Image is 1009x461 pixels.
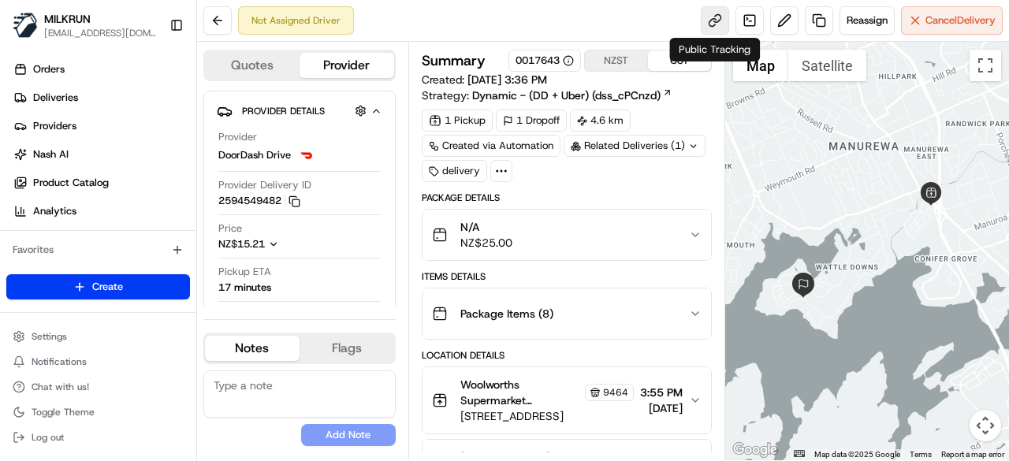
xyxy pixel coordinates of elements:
[460,219,512,235] span: N/A
[422,349,712,362] div: Location Details
[33,62,65,76] span: Orders
[640,385,683,400] span: 3:55 PM
[6,6,163,44] button: MILKRUNMILKRUN[EMAIL_ADDRESS][DOMAIN_NAME]
[910,450,932,459] a: Terms
[6,325,190,348] button: Settings
[640,400,683,416] span: [DATE]
[33,204,76,218] span: Analytics
[901,6,1003,35] button: CancelDelivery
[669,38,760,61] div: Public Tracking
[6,57,196,82] a: Orders
[422,54,486,68] h3: Summary
[925,13,996,28] span: Cancel Delivery
[32,381,89,393] span: Chat with us!
[6,274,190,299] button: Create
[603,386,628,399] span: 9464
[33,91,78,105] span: Deliveries
[32,406,95,418] span: Toggle Theme
[423,367,711,433] button: Woolworths Supermarket [GEOGRAPHIC_DATA] - Waiata Shores Store Manager9464[STREET_ADDRESS]3:55 PM...
[218,265,271,279] span: Pickup ETA
[422,110,493,132] div: 1 Pickup
[6,376,190,398] button: Chat with us!
[847,13,888,28] span: Reassign
[729,440,781,460] img: Google
[44,11,91,27] button: MILKRUN
[32,355,87,368] span: Notifications
[794,450,805,457] button: Keyboard shortcuts
[218,237,357,251] button: NZ$15.21
[218,148,291,162] span: DoorDash Drive
[733,50,788,81] button: Show street map
[6,85,196,110] a: Deliveries
[300,336,394,361] button: Flags
[6,199,196,224] a: Analytics
[13,13,38,38] img: MILKRUN
[6,142,196,167] a: Nash AI
[460,306,553,322] span: Package Items ( 8 )
[32,330,67,343] span: Settings
[472,87,672,103] a: Dynamic - (DD + Uber) (dss_cPCnzd)
[218,178,311,192] span: Provider Delivery ID
[297,146,316,165] img: doordash_logo_v2.png
[970,410,1001,441] button: Map camera controls
[422,72,547,87] span: Created:
[218,281,271,295] div: 17 minutes
[218,237,265,251] span: NZ$15.21
[422,270,712,283] div: Items Details
[729,440,781,460] a: Open this area in Google Maps (opens a new window)
[218,130,257,144] span: Provider
[205,336,300,361] button: Notes
[585,50,648,71] button: NZST
[300,53,394,78] button: Provider
[218,221,242,236] span: Price
[218,194,300,208] button: 2594549482
[564,135,706,157] div: Related Deliveries (1)
[970,50,1001,81] button: Toggle fullscreen view
[460,377,582,408] span: Woolworths Supermarket [GEOGRAPHIC_DATA] - Waiata Shores Store Manager
[242,105,325,117] span: Provider Details
[422,87,672,103] div: Strategy:
[423,288,711,339] button: Package Items (8)
[788,50,866,81] button: Show satellite imagery
[6,170,196,195] a: Product Catalog
[516,54,574,68] button: 0017643
[422,191,712,204] div: Package Details
[422,135,560,157] a: Created via Automation
[814,450,900,459] span: Map data ©2025 Google
[496,110,567,132] div: 1 Dropoff
[44,27,157,39] button: [EMAIL_ADDRESS][DOMAIN_NAME]
[6,426,190,448] button: Log out
[6,237,190,262] div: Favorites
[941,450,1004,459] a: Report a map error
[6,401,190,423] button: Toggle Theme
[33,176,109,190] span: Product Catalog
[570,110,631,132] div: 4.6 km
[472,87,661,103] span: Dynamic - (DD + Uber) (dss_cPCnzd)
[460,235,512,251] span: NZ$25.00
[33,119,76,133] span: Providers
[217,98,382,124] button: Provider Details
[460,408,634,424] span: [STREET_ADDRESS]
[33,147,69,162] span: Nash AI
[423,210,711,260] button: N/ANZ$25.00
[648,50,711,71] button: CST
[205,53,300,78] button: Quotes
[422,160,487,182] div: delivery
[467,72,547,87] span: [DATE] 3:36 PM
[6,351,190,373] button: Notifications
[840,6,895,35] button: Reassign
[92,280,123,294] span: Create
[32,431,64,444] span: Log out
[6,113,196,139] a: Providers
